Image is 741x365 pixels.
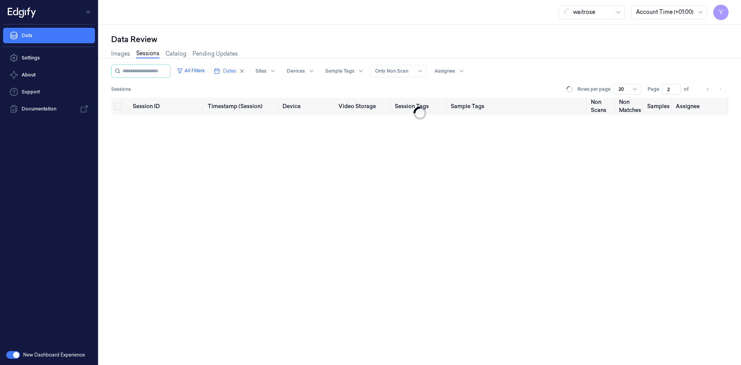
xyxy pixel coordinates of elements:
a: Sessions [136,49,159,58]
p: Rows per page [577,86,611,93]
button: Select all [114,102,122,110]
th: Video Storage [335,98,391,115]
th: Sample Tags [448,98,588,115]
div: Data Review [111,34,729,45]
a: Settings [3,50,95,66]
span: Dates [223,68,236,75]
th: Samples [644,98,673,115]
a: Catalog [166,50,186,58]
button: Dates [211,65,248,77]
button: About [3,67,95,83]
th: Non Scans [588,98,616,115]
th: Session Tags [392,98,448,115]
button: All Filters [174,65,208,77]
a: Data [3,28,95,43]
th: Timestamp (Session) [205,98,279,115]
span: Sessions [111,86,131,93]
nav: pagination [702,84,726,95]
a: Images [111,50,130,58]
a: Documentation [3,101,95,117]
th: Assignee [673,98,729,115]
th: Non Matches [616,98,644,115]
a: Support [3,84,95,100]
th: Device [279,98,335,115]
span: Page [648,86,659,93]
th: Session ID [130,98,205,115]
button: Go to previous page [702,84,713,95]
button: Toggle Navigation [83,6,95,18]
button: V [713,5,729,20]
a: Pending Updates [193,50,238,58]
span: of [684,86,696,93]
